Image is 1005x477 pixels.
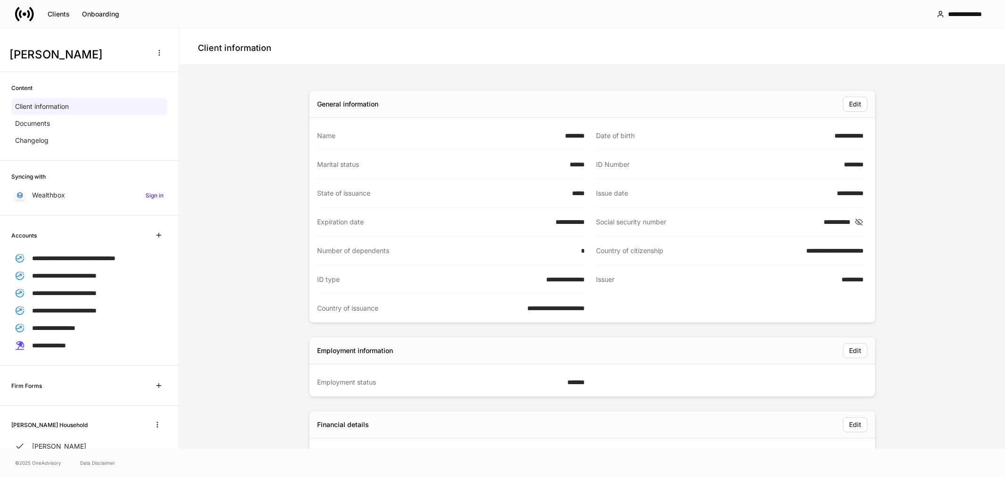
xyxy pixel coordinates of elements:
button: Edit [843,97,867,112]
div: ID Number [596,160,838,169]
button: Clients [41,7,76,22]
div: Marital status [317,160,564,169]
div: Onboarding [82,11,119,17]
h6: Content [11,83,33,92]
div: Expiration date [317,217,550,227]
a: [PERSON_NAME] [11,438,167,455]
div: Issuer [596,275,836,285]
div: State of issuance [317,189,566,198]
div: Social security number [596,217,818,227]
div: Country of issuance [317,304,522,313]
button: Edit [843,343,867,358]
h6: Accounts [11,231,37,240]
div: Clients [48,11,70,17]
h6: Sign in [146,191,163,200]
p: Documents [15,119,50,128]
div: Country of citizenship [596,246,801,255]
div: Employment information [317,346,393,355]
div: Name [317,131,559,140]
div: Edit [849,421,861,428]
div: Issue date [596,189,831,198]
span: © 2025 OneAdvisory [15,459,61,467]
div: Financial details [317,420,369,429]
a: Changelog [11,132,167,149]
div: Employment status [317,378,562,387]
a: Documents [11,115,167,132]
p: [PERSON_NAME] [32,442,86,451]
div: Edit [849,101,861,107]
h6: Firm Forms [11,381,42,390]
p: Client information [15,102,69,111]
p: Wealthbox [32,190,65,200]
div: General information [317,99,378,109]
a: WealthboxSign in [11,187,167,204]
a: Client information [11,98,167,115]
a: Data Disclaimer [80,459,115,467]
h4: Client information [198,42,271,54]
div: ID type [317,275,540,284]
button: Edit [843,417,867,432]
div: Edit [849,347,861,354]
h3: [PERSON_NAME] [9,47,146,62]
div: Number of dependents [317,246,575,255]
p: Changelog [15,136,49,145]
button: Onboarding [76,7,125,22]
div: Date of birth [596,131,829,140]
h6: [PERSON_NAME] Household [11,420,88,429]
h6: Syncing with [11,172,46,181]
